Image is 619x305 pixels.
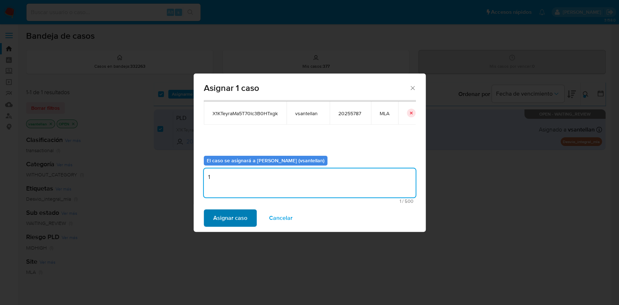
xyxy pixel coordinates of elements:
span: vsantellan [295,110,321,117]
button: Asignar caso [204,209,257,227]
span: X1KTeyraMa5T70lc3B0HTxgk [212,110,278,117]
button: icon-button [407,109,416,117]
span: Máximo 500 caracteres [206,199,413,204]
span: Cancelar [269,210,293,226]
span: 20255787 [338,110,362,117]
span: MLA [380,110,389,117]
b: El caso se asignará a [PERSON_NAME] (vsantellan) [207,157,325,164]
textarea: 1 [204,168,416,197]
div: assign-modal [194,74,426,232]
button: Cancelar [260,209,302,227]
span: Asignar 1 caso [204,84,409,92]
span: Asignar caso [213,210,247,226]
button: Cerrar ventana [409,84,416,91]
